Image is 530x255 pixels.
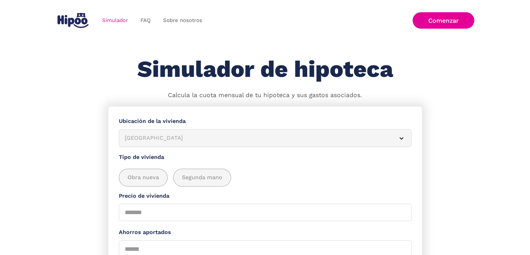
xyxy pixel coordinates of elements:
[119,169,412,187] div: add_description_here
[182,173,222,182] span: Segunda mano
[134,14,157,27] a: FAQ
[119,117,412,126] label: Ubicación de la vivienda
[119,228,412,237] label: Ahorros aportados
[96,14,134,27] a: Simulador
[119,192,412,201] label: Precio de vivienda
[56,10,90,31] a: home
[413,12,474,29] a: Comenzar
[119,129,412,147] article: [GEOGRAPHIC_DATA]
[119,153,412,162] label: Tipo de vivienda
[137,57,393,82] h1: Simulador de hipoteca
[128,173,159,182] span: Obra nueva
[168,91,362,100] p: Calcula la cuota mensual de tu hipoteca y sus gastos asociados.
[157,14,208,27] a: Sobre nosotros
[125,134,389,143] div: [GEOGRAPHIC_DATA]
